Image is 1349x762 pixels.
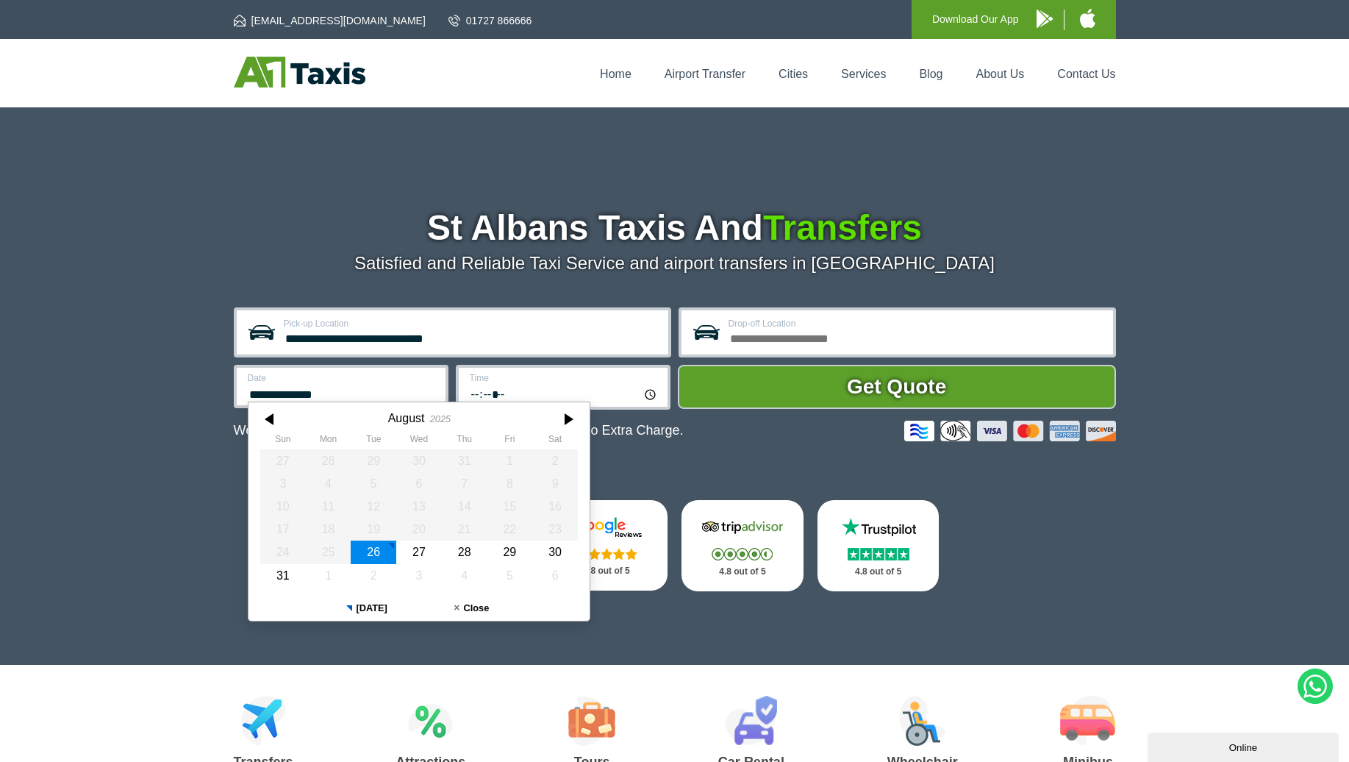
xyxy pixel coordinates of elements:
label: Drop-off Location [729,319,1104,328]
div: 15 August 2025 [487,495,532,518]
div: 29 August 2025 [487,541,532,563]
div: 28 July 2025 [305,449,351,472]
img: Attractions [408,696,453,746]
img: Stars [848,548,909,560]
th: Wednesday [396,434,442,449]
div: 01 September 2025 [305,564,351,587]
button: Close [419,596,524,621]
img: A1 Taxis St Albans LTD [234,57,365,88]
a: Blog [919,68,942,80]
div: 20 August 2025 [396,518,442,541]
div: 21 August 2025 [441,518,487,541]
p: We Now Accept Card & Contactless Payment In [234,423,684,438]
div: 11 August 2025 [305,495,351,518]
a: Tripadvisor Stars 4.8 out of 5 [681,500,804,591]
div: 30 August 2025 [532,541,578,563]
div: 31 July 2025 [441,449,487,472]
button: [DATE] [314,596,419,621]
img: Credit And Debit Cards [904,421,1116,441]
label: Time [470,374,659,382]
th: Saturday [532,434,578,449]
div: 27 August 2025 [396,541,442,563]
a: Cities [779,68,808,80]
div: 05 September 2025 [487,564,532,587]
div: 09 August 2025 [532,472,578,495]
a: 01727 866666 [448,13,532,28]
div: 06 September 2025 [532,564,578,587]
div: 31 August 2025 [260,564,306,587]
div: 03 August 2025 [260,472,306,495]
iframe: chat widget [1148,730,1342,762]
h1: St Albans Taxis And [234,210,1116,246]
div: 29 July 2025 [351,449,396,472]
div: 27 July 2025 [260,449,306,472]
img: Minibus [1060,696,1115,746]
div: 24 August 2025 [260,541,306,563]
th: Tuesday [351,434,396,449]
img: A1 Taxis Android App [1037,10,1053,28]
div: 06 August 2025 [396,472,442,495]
span: Transfers [763,208,922,247]
div: August [387,411,424,425]
div: 19 August 2025 [351,518,396,541]
img: Wheelchair [899,696,946,746]
p: 4.8 out of 5 [698,563,787,581]
div: 01 August 2025 [487,449,532,472]
button: Get Quote [678,365,1116,409]
div: 07 August 2025 [441,472,487,495]
img: Stars [576,548,637,560]
div: 22 August 2025 [487,518,532,541]
div: 14 August 2025 [441,495,487,518]
a: Home [600,68,631,80]
a: Trustpilot Stars 4.8 out of 5 [817,500,940,591]
th: Sunday [260,434,306,449]
div: 2025 [429,413,450,424]
div: 03 September 2025 [396,564,442,587]
div: 16 August 2025 [532,495,578,518]
a: [EMAIL_ADDRESS][DOMAIN_NAME] [234,13,426,28]
p: 4.8 out of 5 [834,563,923,581]
img: Car Rental [725,696,777,746]
div: 04 September 2025 [441,564,487,587]
div: 26 August 2025 [351,541,396,563]
div: 02 September 2025 [351,564,396,587]
div: 23 August 2025 [532,518,578,541]
img: A1 Taxis iPhone App [1080,9,1095,28]
a: Services [841,68,886,80]
div: 04 August 2025 [305,472,351,495]
a: Contact Us [1057,68,1115,80]
img: Trustpilot [834,516,923,538]
img: Google [562,516,651,538]
th: Monday [305,434,351,449]
div: 30 July 2025 [396,449,442,472]
label: Pick-up Location [284,319,659,328]
div: 28 August 2025 [441,541,487,563]
div: 12 August 2025 [351,495,396,518]
img: Stars [712,548,773,560]
a: Airport Transfer [665,68,745,80]
img: Tripadvisor [698,516,787,538]
div: 05 August 2025 [351,472,396,495]
div: 18 August 2025 [305,518,351,541]
p: Download Our App [932,10,1019,29]
p: 4.8 out of 5 [562,562,651,580]
th: Friday [487,434,532,449]
a: Google Stars 4.8 out of 5 [545,500,668,591]
span: The Car at No Extra Charge. [515,423,683,438]
div: 13 August 2025 [396,495,442,518]
a: About Us [976,68,1025,80]
div: 08 August 2025 [487,472,532,495]
label: Date [248,374,437,382]
div: 17 August 2025 [260,518,306,541]
div: 25 August 2025 [305,541,351,563]
img: Airport Transfers [241,696,286,746]
p: Satisfied and Reliable Taxi Service and airport transfers in [GEOGRAPHIC_DATA] [234,253,1116,274]
div: 10 August 2025 [260,495,306,518]
div: 02 August 2025 [532,449,578,472]
img: Tours [568,696,615,746]
th: Thursday [441,434,487,449]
